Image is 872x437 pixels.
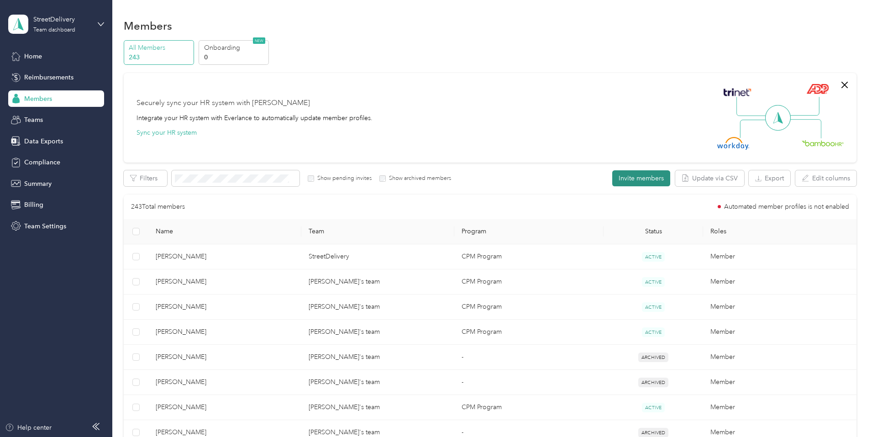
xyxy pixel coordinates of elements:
button: Help center [5,423,52,432]
span: Compliance [24,158,60,167]
td: Castiglioni Eric [148,244,301,269]
div: Integrate your HR system with Everlance to automatically update member profiles. [137,113,373,123]
span: Summary [24,179,52,189]
span: ARCHIVED [638,378,668,387]
span: Automated member profiles is not enabled [724,204,849,210]
td: Allen Jason's team [301,395,454,420]
p: All Members [129,43,191,53]
td: CPM Program [454,320,604,345]
th: Name [148,219,301,244]
span: NEW [253,37,265,44]
td: Slater Amy [148,345,301,370]
td: Weidman Bob [148,320,301,345]
span: ACTIVE [642,403,665,412]
td: - [454,345,604,370]
span: [PERSON_NAME] [156,277,294,287]
img: ADP [806,84,829,94]
img: Workday [717,137,749,150]
label: Show archived members [386,174,451,183]
td: Gill Brian [148,295,301,320]
td: Member [703,395,856,420]
span: ACTIVE [642,252,665,262]
img: Line Right Down [789,119,821,139]
td: Allen Jason's team [301,345,454,370]
img: Line Right Up [788,97,819,116]
span: Team Settings [24,221,66,231]
img: BambooHR [802,140,844,146]
td: Member [703,345,856,370]
td: Member [703,295,856,320]
span: [PERSON_NAME] [156,252,294,262]
span: Name [156,227,294,235]
p: 243 [129,53,191,62]
td: Allen Jason's team [301,295,454,320]
p: 243 Total members [131,202,185,212]
span: Data Exports [24,137,63,146]
span: Members [24,94,52,104]
td: Member [703,370,856,395]
td: CPM Program [454,295,604,320]
img: Line Left Down [740,119,772,138]
th: Program [454,219,604,244]
div: Team dashboard [33,27,75,33]
span: Reimbursements [24,73,74,82]
td: Eddy Daniel [148,395,301,420]
td: - [454,370,604,395]
img: Trinet [721,86,753,99]
label: Show pending invites [314,174,372,183]
span: Home [24,52,42,61]
td: Herrmann Mark [148,269,301,295]
td: CPM Program [454,269,604,295]
span: ACTIVE [642,277,665,287]
td: Allen Jason's team [301,269,454,295]
button: Invite members [612,170,670,186]
button: Edit columns [795,170,856,186]
span: [PERSON_NAME] [156,352,294,362]
th: Status [604,219,703,244]
span: [PERSON_NAME] [156,402,294,412]
td: Member [703,320,856,345]
td: StreetDelivery [301,244,454,269]
td: Allen Jason's team [301,320,454,345]
span: ARCHIVED [638,353,668,362]
span: [PERSON_NAME] [156,302,294,312]
td: Member [703,269,856,295]
span: Teams [24,115,43,125]
span: Billing [24,200,43,210]
button: Export [749,170,790,186]
button: Filters [124,170,167,186]
span: ACTIVE [642,327,665,337]
h1: Members [124,21,172,31]
img: Line Left Up [736,97,768,116]
p: 0 [204,53,266,62]
td: CPM Program [454,244,604,269]
td: Allen Jason's team [301,370,454,395]
span: ACTIVE [642,302,665,312]
th: Roles [703,219,856,244]
td: Member [703,244,856,269]
button: Update via CSV [675,170,744,186]
button: Sync your HR system [137,128,197,137]
td: Rodriguez Eduardo [148,370,301,395]
p: Onboarding [204,43,266,53]
td: CPM Program [454,395,604,420]
span: [PERSON_NAME] [156,327,294,337]
th: Team [301,219,454,244]
iframe: Everlance-gr Chat Button Frame [821,386,872,437]
div: Securely sync your HR system with [PERSON_NAME] [137,98,310,109]
div: StreetDelivery [33,15,90,24]
span: [PERSON_NAME] [156,377,294,387]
